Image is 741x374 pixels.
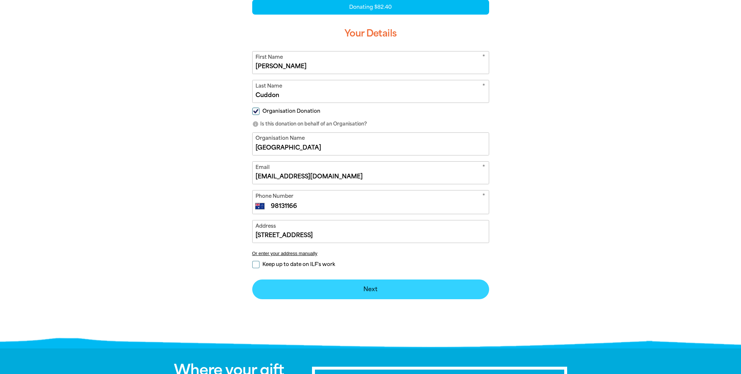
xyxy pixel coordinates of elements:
[252,120,489,128] p: Is this donation on behalf of an Organisation?
[252,22,489,45] h3: Your Details
[252,261,260,268] input: Keep up to date on ILF's work
[482,192,485,201] i: Required
[252,121,259,127] i: info
[252,251,489,256] button: Or enter your address manually
[262,108,320,115] span: Organisation Donation
[252,279,489,299] button: Next
[252,108,260,115] input: Organisation Donation
[262,261,335,268] span: Keep up to date on ILF's work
